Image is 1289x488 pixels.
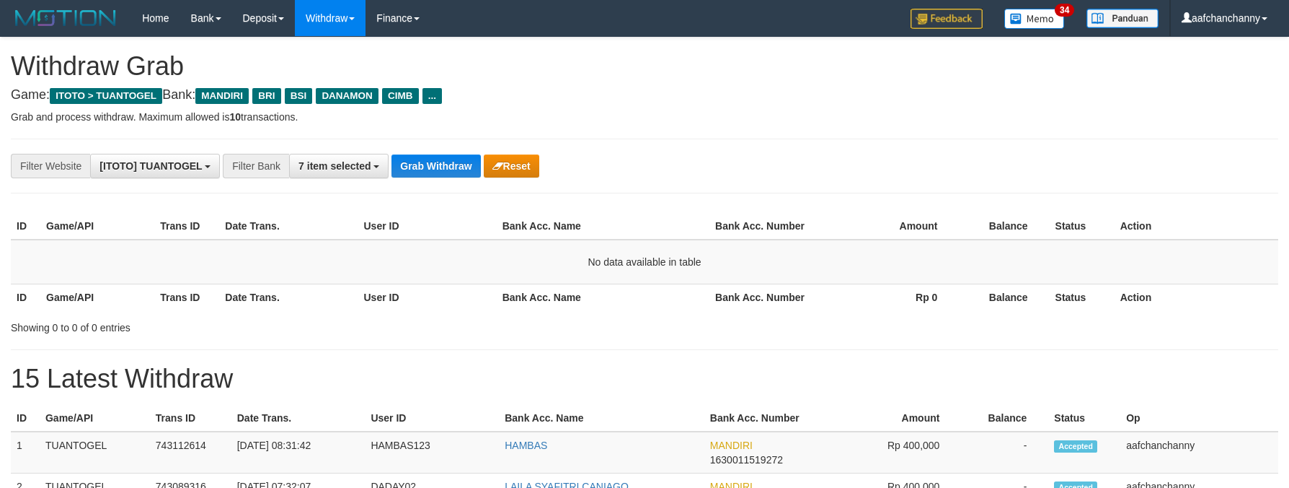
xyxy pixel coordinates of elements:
th: Balance [959,284,1049,310]
h1: Withdraw Grab [11,52,1278,81]
td: HAMBAS123 [365,432,499,474]
th: ID [11,284,40,310]
th: Bank Acc. Number [709,284,823,310]
th: Action [1115,284,1278,310]
th: Trans ID [150,405,231,432]
span: 7 item selected [298,160,371,172]
td: [DATE] 08:31:42 [231,432,366,474]
a: HAMBAS [505,440,547,451]
span: 34 [1055,4,1074,17]
td: 1 [11,432,40,474]
td: aafchanchanny [1120,432,1278,474]
th: Date Trans. [231,405,366,432]
span: Copy 1630011519272 to clipboard [710,454,783,466]
th: Balance [961,405,1048,432]
button: Grab Withdraw [391,154,480,178]
th: User ID [358,284,497,310]
span: Accepted [1054,440,1097,453]
p: Grab and process withdraw. Maximum allowed is transactions. [11,110,1278,124]
th: Game/API [40,284,154,310]
img: Button%20Memo.svg [1004,9,1065,29]
button: Reset [484,154,539,178]
span: MANDIRI [710,440,753,451]
th: ID [11,405,40,432]
img: panduan.png [1086,9,1159,28]
th: Status [1050,213,1115,240]
th: User ID [358,213,497,240]
th: User ID [365,405,499,432]
td: No data available in table [11,240,1278,284]
span: CIMB [382,88,419,104]
th: Game/API [40,213,154,240]
span: ITOTO > TUANTOGEL [50,88,162,104]
button: [ITOTO] TUANTOGEL [90,154,220,178]
th: Balance [959,213,1049,240]
th: Op [1120,405,1278,432]
td: TUANTOGEL [40,432,150,474]
span: DANAMON [316,88,378,104]
h1: 15 Latest Withdraw [11,365,1278,393]
th: Bank Acc. Number [709,213,823,240]
th: Status [1050,284,1115,310]
th: Trans ID [154,213,219,240]
h4: Game: Bank: [11,88,1278,103]
th: Bank Acc. Name [497,284,709,310]
th: Amount [823,213,959,240]
span: BRI [252,88,280,104]
button: 7 item selected [289,154,389,178]
div: Showing 0 to 0 of 0 entries [11,315,526,335]
th: Date Trans. [219,213,358,240]
td: Rp 400,000 [830,432,962,474]
th: Amount [830,405,962,432]
th: Status [1048,405,1120,432]
img: MOTION_logo.png [11,7,120,29]
img: Feedback.jpg [911,9,983,29]
div: Filter Website [11,154,90,178]
span: MANDIRI [195,88,249,104]
span: BSI [285,88,313,104]
div: Filter Bank [223,154,289,178]
td: 743112614 [150,432,231,474]
td: - [961,432,1048,474]
th: Game/API [40,405,150,432]
strong: 10 [229,111,241,123]
th: Date Trans. [219,284,358,310]
span: ... [422,88,442,104]
th: Bank Acc. Number [704,405,830,432]
span: [ITOTO] TUANTOGEL [99,160,202,172]
th: Rp 0 [823,284,959,310]
th: Bank Acc. Name [499,405,704,432]
th: Action [1115,213,1278,240]
th: ID [11,213,40,240]
th: Bank Acc. Name [497,213,709,240]
th: Trans ID [154,284,219,310]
